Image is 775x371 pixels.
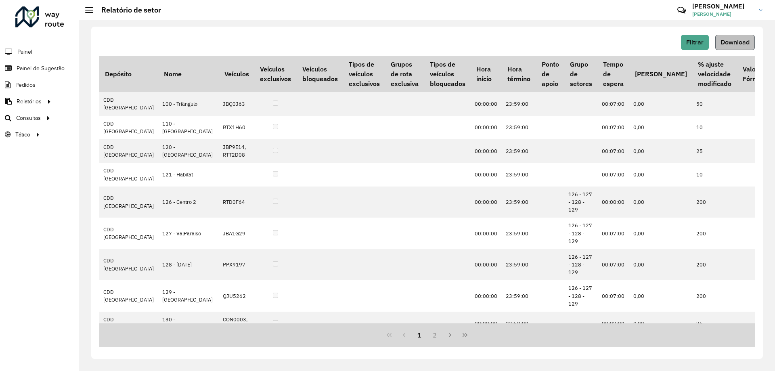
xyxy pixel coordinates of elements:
[598,92,629,115] td: 00:07:00
[737,56,773,92] th: Valor Fórmula
[502,218,536,249] td: 23:59:00
[502,187,536,218] td: 23:59:00
[17,97,42,106] span: Relatórios
[564,280,597,312] td: 126 - 127 - 128 - 129
[385,56,424,92] th: Grupos de rota exclusiva
[598,56,629,92] th: Tempo de espera
[692,116,737,139] td: 10
[219,116,254,139] td: RTX1H60
[502,92,536,115] td: 23:59:00
[15,81,36,89] span: Pedidos
[99,56,158,92] th: Depósito
[598,280,629,312] td: 00:07:00
[99,218,158,249] td: CDD [GEOGRAPHIC_DATA]
[502,139,536,163] td: 23:59:00
[598,249,629,281] td: 00:07:00
[629,187,692,218] td: 0,00
[471,139,502,163] td: 00:00:00
[629,163,692,186] td: 0,00
[424,56,471,92] th: Tipos de veículos bloqueados
[158,218,219,249] td: 127 - ValParaiso
[471,218,502,249] td: 00:00:00
[721,39,750,46] span: Download
[502,163,536,186] td: 23:59:00
[471,163,502,186] td: 00:00:00
[158,163,219,186] td: 121 - Habitat
[471,249,502,281] td: 00:00:00
[692,187,737,218] td: 200
[629,92,692,115] td: 0,00
[17,64,65,73] span: Painel de Sugestão
[629,280,692,312] td: 0,00
[471,92,502,115] td: 00:00:00
[219,280,254,312] td: QJU5262
[99,280,158,312] td: CDD [GEOGRAPHIC_DATA]
[629,139,692,163] td: 0,00
[427,327,442,343] button: 2
[692,10,753,18] span: [PERSON_NAME]
[692,56,737,92] th: % ajuste velocidade modificado
[158,56,219,92] th: Nome
[158,312,219,335] td: 130 - [PERSON_NAME]
[673,2,690,19] a: Contato Rápido
[471,312,502,335] td: 00:00:00
[564,218,597,249] td: 126 - 127 - 128 - 129
[598,163,629,186] td: 00:07:00
[629,218,692,249] td: 0,00
[99,92,158,115] td: CDD [GEOGRAPHIC_DATA]
[219,187,254,218] td: RTD0F64
[343,56,385,92] th: Tipos de veículos exclusivos
[692,218,737,249] td: 200
[158,249,219,281] td: 128 - [DATE]
[219,312,254,335] td: CON0003, CON0002
[99,312,158,335] td: CDD [GEOGRAPHIC_DATA]
[629,56,692,92] th: [PERSON_NAME]
[598,187,629,218] td: 00:00:00
[502,280,536,312] td: 23:59:00
[16,114,41,122] span: Consultas
[93,6,161,15] h2: Relatório de setor
[158,92,219,115] td: 100 - Triângulo
[692,280,737,312] td: 200
[99,249,158,281] td: CDD [GEOGRAPHIC_DATA]
[158,116,219,139] td: 110 - [GEOGRAPHIC_DATA]
[99,116,158,139] td: CDD [GEOGRAPHIC_DATA]
[502,56,536,92] th: Hora término
[598,218,629,249] td: 00:07:00
[99,139,158,163] td: CDD [GEOGRAPHIC_DATA]
[471,280,502,312] td: 00:00:00
[219,218,254,249] td: JBA1G29
[598,139,629,163] td: 00:07:00
[99,163,158,186] td: CDD [GEOGRAPHIC_DATA]
[598,312,629,335] td: 00:07:00
[412,327,427,343] button: 1
[297,56,343,92] th: Veículos bloqueados
[692,92,737,115] td: 50
[536,56,564,92] th: Ponto de apoio
[99,187,158,218] td: CDD [GEOGRAPHIC_DATA]
[442,327,458,343] button: Next Page
[686,39,704,46] span: Filtrar
[502,116,536,139] td: 23:59:00
[681,35,709,50] button: Filtrar
[598,116,629,139] td: 00:07:00
[502,312,536,335] td: 23:59:00
[219,249,254,281] td: PPX9197
[692,163,737,186] td: 10
[17,48,32,56] span: Painel
[471,187,502,218] td: 00:00:00
[564,56,597,92] th: Grupo de setores
[502,249,536,281] td: 23:59:00
[692,139,737,163] td: 25
[471,116,502,139] td: 00:00:00
[158,139,219,163] td: 120 - [GEOGRAPHIC_DATA]
[15,130,30,139] span: Tático
[692,2,753,10] h3: [PERSON_NAME]
[219,139,254,163] td: JBP9E14, RTT2D08
[254,56,296,92] th: Veículos exclusivos
[629,249,692,281] td: 0,00
[564,187,597,218] td: 126 - 127 - 128 - 129
[629,116,692,139] td: 0,00
[471,56,502,92] th: Hora início
[158,280,219,312] td: 129 - [GEOGRAPHIC_DATA]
